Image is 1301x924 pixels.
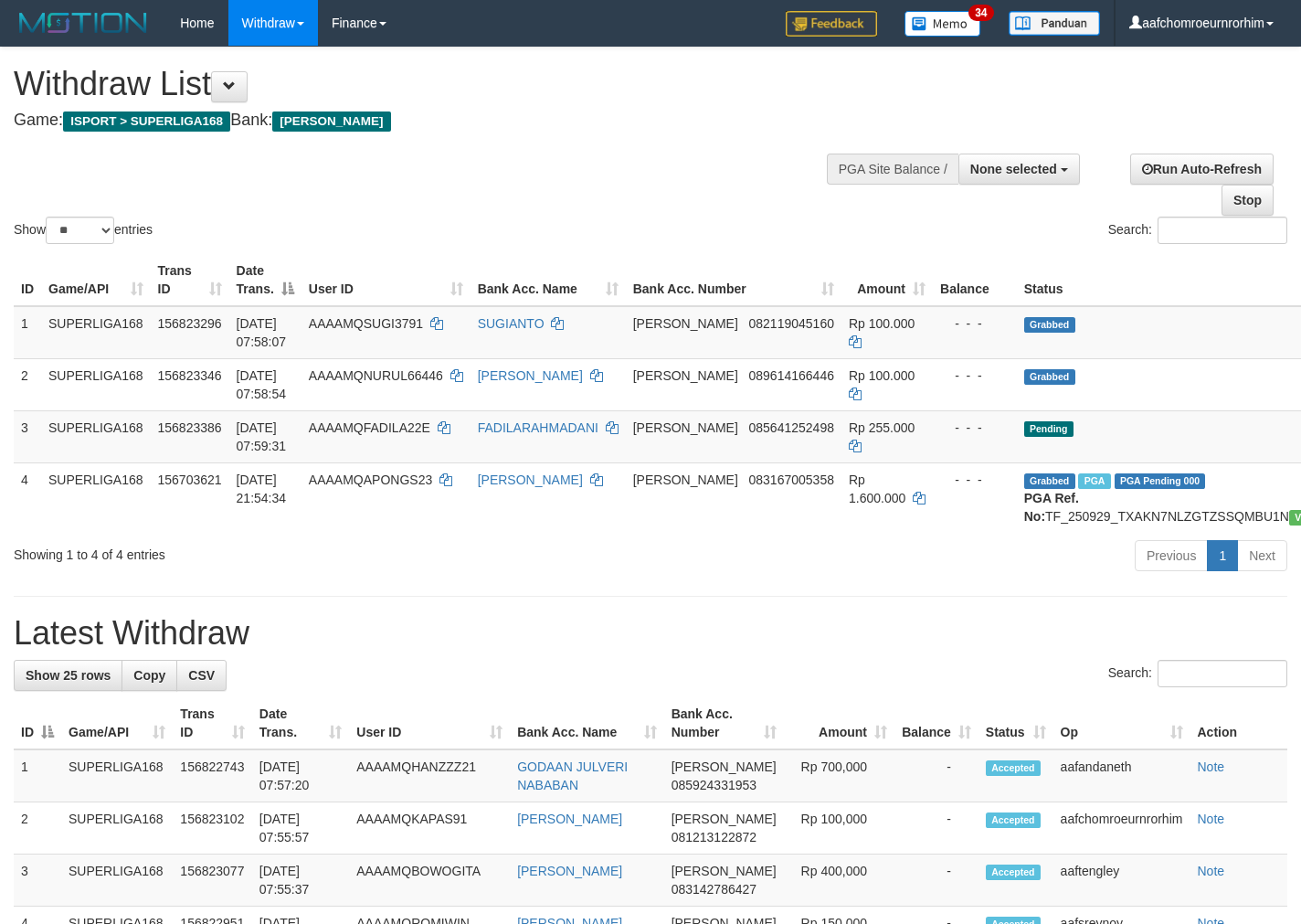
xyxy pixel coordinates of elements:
th: Game/API: activate to sort column ascending [41,254,151,306]
td: SUPERLIGA168 [61,855,173,907]
span: [DATE] 07:58:54 [237,368,287,401]
td: Rp 700,000 [784,749,894,802]
th: Date Trans.: activate to sort column ascending [252,697,349,749]
img: panduan.png [1009,11,1100,36]
h4: Game: Bank: [14,112,849,130]
td: SUPERLIGA168 [61,749,173,802]
span: AAAAMQSUGI3791 [309,316,423,331]
img: Feedback.jpg [786,11,877,37]
td: - [894,855,978,907]
td: Rp 400,000 [784,855,894,907]
td: 2 [14,358,41,410]
button: None selected [958,154,1080,185]
a: Next [1237,540,1287,571]
span: Accepted [986,760,1041,776]
td: 1 [14,749,61,802]
span: [PERSON_NAME] [672,812,777,826]
a: Note [1198,812,1225,826]
th: Amount: activate to sort column ascending [784,697,894,749]
span: [PERSON_NAME] [672,759,777,774]
td: 156823102 [173,802,251,855]
span: Accepted [986,865,1041,880]
span: Pending [1024,421,1074,437]
label: Search: [1108,660,1287,687]
span: ISPORT > SUPERLIGA168 [63,112,230,132]
td: 4 [14,462,41,533]
th: User ID: activate to sort column ascending [349,697,510,749]
td: AAAAMQBOWOGITA [349,855,510,907]
a: [PERSON_NAME] [517,864,622,878]
span: None selected [970,162,1057,176]
b: PGA Ref. No: [1024,491,1079,524]
a: Show 25 rows [14,660,122,691]
span: CSV [188,668,215,683]
div: Showing 1 to 4 of 4 entries [14,538,528,564]
div: - - - [940,419,1010,437]
div: - - - [940,471,1010,489]
th: Bank Acc. Name: activate to sort column ascending [471,254,626,306]
select: Showentries [46,217,114,244]
td: 3 [14,855,61,907]
span: [PERSON_NAME] [633,368,738,383]
img: Button%20Memo.svg [904,11,981,37]
span: Copy 083142786427 to clipboard [672,882,756,897]
div: PGA Site Balance / [827,154,958,185]
td: - [894,749,978,802]
td: 156823077 [173,855,251,907]
h1: Latest Withdraw [14,615,1287,652]
td: aaftengley [1053,855,1190,907]
th: Bank Acc. Number: activate to sort column ascending [664,697,784,749]
span: Marked by aafchhiseyha [1078,473,1110,489]
span: Rp 100.000 [849,316,915,331]
td: SUPERLIGA168 [41,462,151,533]
span: [DATE] 07:59:31 [237,420,287,453]
span: [DATE] 21:54:34 [237,473,287,505]
th: ID [14,254,41,306]
th: Amount: activate to sort column ascending [841,254,933,306]
th: Trans ID: activate to sort column ascending [173,697,251,749]
th: Balance [933,254,1017,306]
span: Copy 089614166446 to clipboard [749,368,834,383]
a: SUGIANTO [478,316,545,331]
span: Copy 085924331953 to clipboard [672,778,756,792]
a: Copy [122,660,177,691]
span: [PERSON_NAME] [272,112,390,132]
td: AAAAMQHANZZZ21 [349,749,510,802]
th: Balance: activate to sort column ascending [894,697,978,749]
a: Note [1198,864,1225,878]
div: - - - [940,314,1010,333]
td: 156822743 [173,749,251,802]
a: [PERSON_NAME] [478,473,583,487]
a: Note [1198,759,1225,774]
th: Bank Acc. Name: activate to sort column ascending [510,697,664,749]
a: Stop [1222,185,1274,216]
span: Grabbed [1024,473,1075,489]
td: 1 [14,306,41,359]
th: Action [1190,697,1288,749]
span: [PERSON_NAME] [633,420,738,435]
a: Previous [1135,540,1208,571]
td: - [894,802,978,855]
th: ID: activate to sort column descending [14,697,61,749]
span: Rp 1.600.000 [849,473,905,505]
td: SUPERLIGA168 [41,306,151,359]
span: 156823296 [158,316,222,331]
span: [PERSON_NAME] [672,864,777,878]
td: Rp 100,000 [784,802,894,855]
span: Accepted [986,812,1041,828]
span: AAAAMQFADILA22E [309,420,430,435]
a: Run Auto-Refresh [1130,154,1274,185]
span: PGA Pending [1115,473,1206,489]
img: MOTION_logo.png [14,9,153,37]
a: 1 [1207,540,1238,571]
td: aafchomroeurnrorhim [1053,802,1190,855]
th: User ID: activate to sort column ascending [301,254,471,306]
td: SUPERLIGA168 [41,410,151,462]
td: 2 [14,802,61,855]
span: Copy 081213122872 to clipboard [672,830,756,844]
span: Grabbed [1024,369,1075,385]
th: Op: activate to sort column ascending [1053,697,1190,749]
th: Trans ID: activate to sort column ascending [151,254,229,306]
td: AAAAMQKAPAS91 [349,802,510,855]
input: Search: [1158,660,1287,687]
